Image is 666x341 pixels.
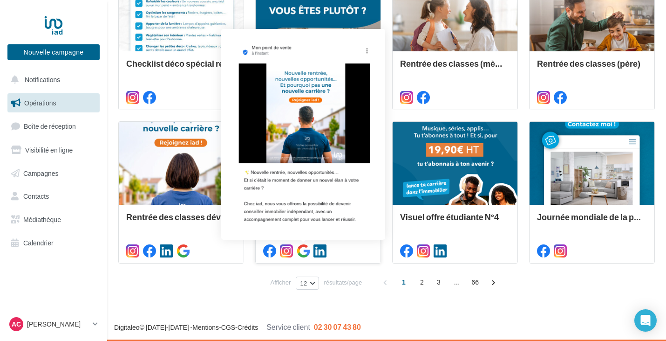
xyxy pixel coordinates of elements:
[396,275,411,290] span: 1
[431,275,446,290] span: 3
[400,59,510,77] div: Rentrée des classes (mère)
[324,278,362,287] span: résultats/page
[271,278,291,287] span: Afficher
[23,216,61,223] span: Médiathèque
[12,320,21,329] span: AC
[6,70,98,90] button: Notifications
[263,212,373,231] div: Rentrée des classes développement (conseiller)
[24,122,76,130] span: Boîte de réception
[400,212,510,231] div: Visuel offre étudiante N°4
[634,309,657,332] div: Open Intercom Messenger
[25,146,73,154] span: Visibilité en ligne
[23,169,59,177] span: Campagnes
[263,59,373,77] div: Vous êtes plutôt ?
[6,116,102,136] a: Boîte de réception
[24,99,56,107] span: Opérations
[221,323,235,331] a: CGS
[537,59,647,77] div: Rentrée des classes (père)
[6,164,102,183] a: Campagnes
[6,210,102,230] a: Médiathèque
[266,322,310,331] span: Service client
[449,275,464,290] span: ...
[296,277,319,290] button: 12
[114,323,139,331] a: Digitaleo
[23,239,54,247] span: Calendrier
[126,212,236,231] div: Rentrée des classes développement (conseillère)
[415,275,429,290] span: 2
[114,323,361,331] span: © [DATE]-[DATE] - - -
[7,44,100,60] button: Nouvelle campagne
[126,59,236,77] div: Checklist déco spécial rentrée
[7,315,100,333] a: AC [PERSON_NAME]
[537,212,647,231] div: Journée mondiale de la photographie
[300,279,307,287] span: 12
[192,323,219,331] a: Mentions
[25,76,60,84] span: Notifications
[314,322,361,331] span: 02 30 07 43 80
[23,192,49,200] span: Contacts
[238,323,258,331] a: Crédits
[6,93,102,113] a: Opérations
[6,233,102,253] a: Calendrier
[6,187,102,206] a: Contacts
[6,140,102,160] a: Visibilité en ligne
[27,320,89,329] p: [PERSON_NAME]
[468,275,483,290] span: 66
